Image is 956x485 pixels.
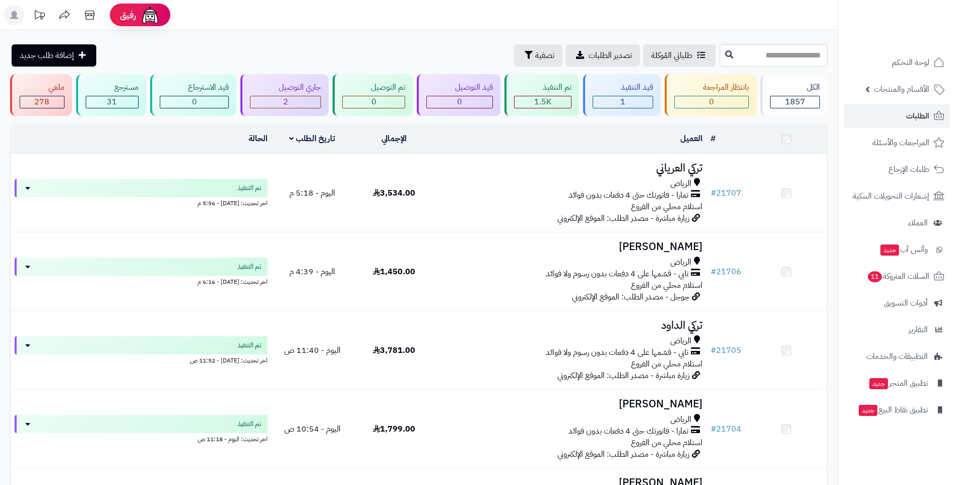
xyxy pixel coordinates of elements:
span: 1857 [785,96,805,108]
a: تم التوصيل 0 [331,74,415,116]
span: الرياض [670,178,691,190]
span: # [711,344,716,356]
a: المراجعات والأسئلة [844,131,950,155]
span: 2 [283,96,288,108]
a: الحالة [248,133,268,145]
span: استلام محلي من الفروع [631,279,703,291]
span: إضافة طلب جديد [20,49,74,62]
a: طلباتي المُوكلة [643,44,716,67]
a: #21707 [711,187,741,199]
button: تصفية [514,44,562,67]
div: قيد التوصيل [426,82,493,93]
span: العملاء [908,216,928,230]
h3: [PERSON_NAME] [439,241,703,253]
span: جوجل - مصدر الطلب: الموقع الإلكتروني [572,291,689,303]
a: العميل [680,133,703,145]
div: مسترجع [86,82,139,93]
div: الكل [770,82,820,93]
span: أدوات التسويق [884,296,928,310]
span: 3,781.00 [373,344,415,356]
div: اخر تحديث: [DATE] - 6:16 م [15,276,268,286]
span: # [711,266,716,278]
div: قيد التنفيذ [593,82,654,93]
a: قيد الاسترجاع 0 [148,74,239,116]
span: زيارة مباشرة - مصدر الطلب: الموقع الإلكتروني [557,212,689,224]
a: تاريخ الطلب [289,133,335,145]
span: تم التنفيذ [237,183,262,193]
a: العملاء [844,211,950,235]
span: زيارة مباشرة - مصدر الطلب: الموقع الإلكتروني [557,448,689,460]
span: التطبيقات والخدمات [866,349,928,363]
span: تم التنفيذ [237,340,262,350]
div: اخر تحديث: [DATE] - 11:52 ص [15,354,268,365]
div: اخر تحديث: اليوم - 11:18 ص [15,433,268,444]
div: 0 [427,96,492,108]
span: تم التنفيذ [237,262,262,272]
a: إشعارات التحويلات البنكية [844,184,950,208]
span: طلباتي المُوكلة [651,49,692,62]
a: طلبات الإرجاع [844,157,950,181]
span: زيارة مباشرة - مصدر الطلب: الموقع الإلكتروني [557,370,689,382]
span: التقارير [909,323,928,337]
span: جديد [880,245,899,256]
h3: تركي العرياني [439,162,703,174]
a: تصدير الطلبات [565,44,640,67]
a: تحديثات المنصة [27,5,52,28]
div: 1 [593,96,653,108]
span: تصدير الطلبات [589,49,632,62]
div: 278 [20,96,64,108]
a: #21704 [711,423,741,435]
h3: [PERSON_NAME] [439,398,703,410]
span: تمارا - فاتورتك حتى 4 دفعات بدون فوائد [568,190,688,201]
span: تابي - قسّمها على 4 دفعات بدون رسوم ولا فوائد [546,268,688,280]
a: لوحة التحكم [844,50,950,75]
span: تصفية [535,49,554,62]
span: تابي - قسّمها على 4 دفعات بدون رسوم ولا فوائد [546,347,688,358]
span: 1,799.00 [373,423,415,435]
span: طلبات الإرجاع [888,162,929,176]
div: تم التوصيل [342,82,405,93]
div: 31 [86,96,138,108]
span: استلام محلي من الفروع [631,437,703,449]
span: تطبيق المتجر [868,376,928,390]
a: قيد التنفيذ 1 [581,74,663,116]
span: رفيق [120,9,136,21]
a: وآتس آبجديد [844,237,950,262]
span: جديد [859,405,877,416]
div: اخر تحديث: [DATE] - 5:56 م [15,197,268,208]
a: بانتظار المراجعة 0 [663,74,758,116]
span: الرياض [670,414,691,426]
a: الإجمالي [381,133,407,145]
span: الأقسام والمنتجات [874,82,929,96]
div: جاري التوصيل [250,82,321,93]
span: 278 [34,96,49,108]
span: اليوم - 5:18 م [289,187,335,199]
div: بانتظار المراجعة [674,82,749,93]
span: 1,450.00 [373,266,415,278]
span: الرياض [670,257,691,268]
a: #21706 [711,266,741,278]
span: استلام محلي من الفروع [631,358,703,370]
div: 0 [343,96,405,108]
div: ملغي [20,82,65,93]
a: تم التنفيذ 1.5K [502,74,581,116]
a: التقارير [844,318,950,342]
span: # [711,423,716,435]
a: التطبيقات والخدمات [844,344,950,369]
img: logo-2.png [887,27,946,48]
span: 1.5K [534,96,551,108]
span: اليوم - 11:40 ص [284,344,341,356]
span: الطلبات [906,109,929,123]
h3: تركي الداود [439,320,703,331]
a: جاري التوصيل 2 [238,74,331,116]
a: مسترجع 31 [74,74,148,116]
span: السلات المتروكة [867,269,929,283]
a: الكل1857 [758,74,830,116]
div: 0 [675,96,748,108]
img: ai-face.png [140,5,160,25]
span: تطبيق نقاط البيع [858,403,928,417]
div: تم التنفيذ [514,82,571,93]
span: 1 [620,96,625,108]
a: #21705 [711,344,741,356]
span: استلام محلي من الفروع [631,201,703,213]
